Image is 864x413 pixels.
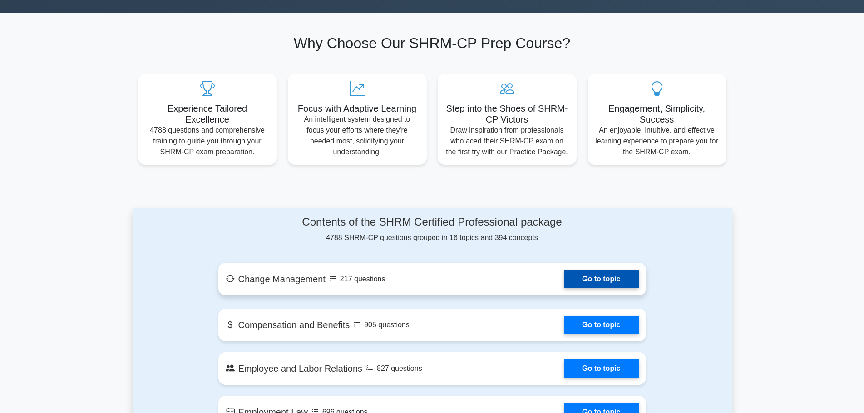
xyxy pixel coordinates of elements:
h5: Step into the Shoes of SHRM-CP Victors [445,103,569,125]
p: An enjoyable, intuitive, and effective learning experience to prepare you for the SHRM-CP exam. [595,125,719,157]
a: Go to topic [564,316,638,334]
h5: Focus with Adaptive Learning [295,103,420,114]
p: 4788 questions and comprehensive training to guide you through your SHRM-CP exam preparation. [145,125,270,157]
a: Go to topic [564,270,638,288]
h5: Engagement, Simplicity, Success [595,103,719,125]
h4: Contents of the SHRM Certified Professional package [218,216,646,229]
p: An intelligent system designed to focus your efforts where they're needed most, solidifying your ... [295,114,420,157]
h2: Why Choose Our SHRM-CP Prep Course? [138,34,726,52]
p: Draw inspiration from professionals who aced their SHRM-CP exam on the first try with our Practic... [445,125,569,157]
div: 4788 SHRM-CP questions grouped in 16 topics and 394 concepts [218,216,646,243]
h5: Experience Tailored Excellence [145,103,270,125]
a: Go to topic [564,359,638,378]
